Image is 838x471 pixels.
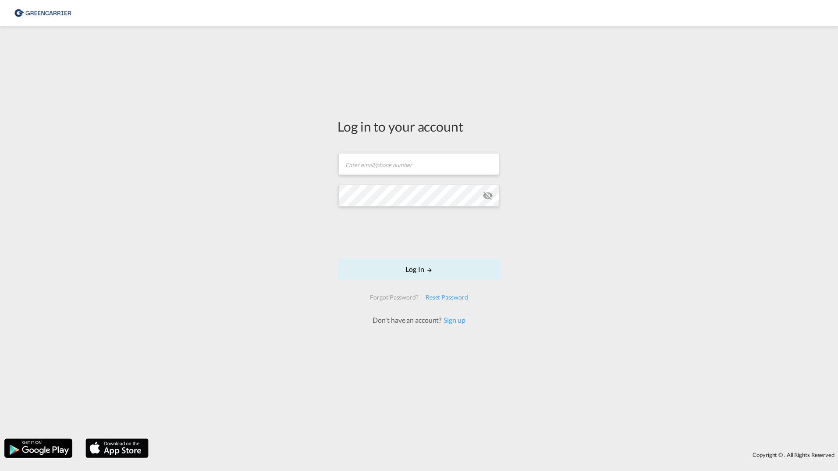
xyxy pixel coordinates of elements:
button: LOGIN [337,258,501,280]
a: Sign up [441,316,465,324]
iframe: reCAPTCHA [352,215,486,250]
div: Forgot Password? [366,289,422,305]
md-icon: icon-eye-off [483,190,493,201]
div: Don't have an account? [363,315,475,325]
img: 8cf206808afe11efa76fcd1e3d746489.png [13,4,72,23]
img: apple.png [85,438,149,459]
div: Reset Password [422,289,472,305]
img: google.png [4,438,73,459]
div: Copyright © . All Rights Reserved [153,447,838,462]
input: Enter email/phone number [338,153,499,175]
div: Log in to your account [337,117,501,136]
